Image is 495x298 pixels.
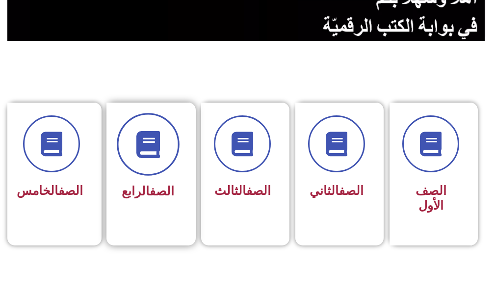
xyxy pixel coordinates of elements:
a: الصف [246,184,271,198]
a: الصف [339,184,364,198]
span: الخامس [17,184,83,198]
a: الصف [58,184,83,198]
span: الرابع [122,184,174,198]
a: الصف [150,184,174,198]
span: الثاني [310,184,364,198]
span: الثالث [214,184,271,198]
span: الصف الأول [416,184,446,213]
